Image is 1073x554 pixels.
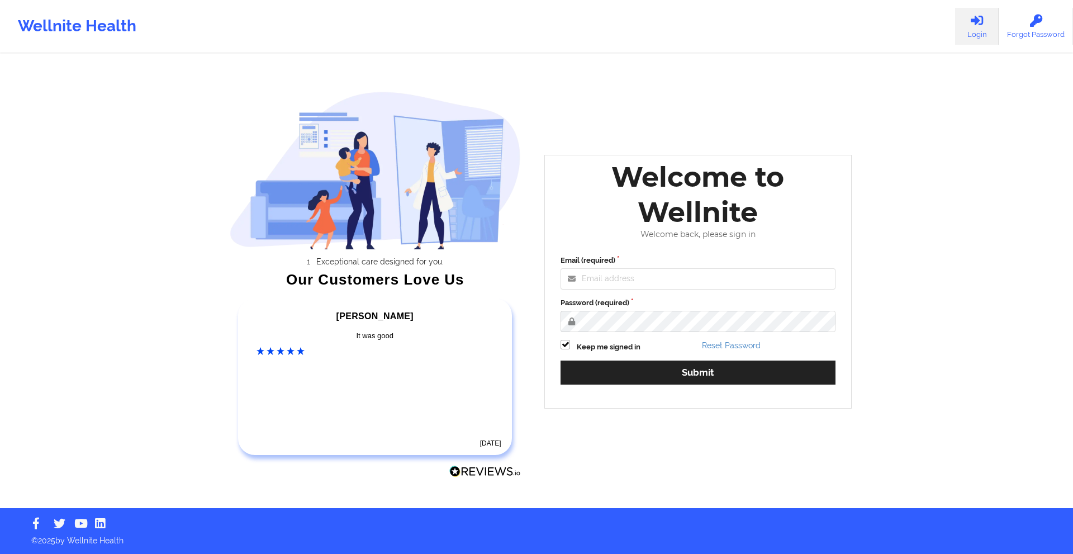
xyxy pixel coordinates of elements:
[553,159,843,230] div: Welcome to Wellnite
[561,297,835,309] label: Password (required)
[449,466,521,477] img: Reviews.io Logo
[480,439,501,447] time: [DATE]
[23,527,1050,546] p: © 2025 by Wellnite Health
[561,268,835,290] input: Email address
[577,342,640,353] label: Keep me signed in
[230,91,521,249] img: wellnite-auth-hero_200.c722682e.png
[336,311,414,321] span: [PERSON_NAME]
[955,8,999,45] a: Login
[553,230,843,239] div: Welcome back, please sign in
[239,257,521,266] li: Exceptional care designed for you.
[561,255,835,266] label: Email (required)
[702,341,761,350] a: Reset Password
[257,330,493,342] div: It was good
[561,361,835,385] button: Submit
[230,274,521,285] div: Our Customers Love Us
[449,466,521,480] a: Reviews.io Logo
[999,8,1073,45] a: Forgot Password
